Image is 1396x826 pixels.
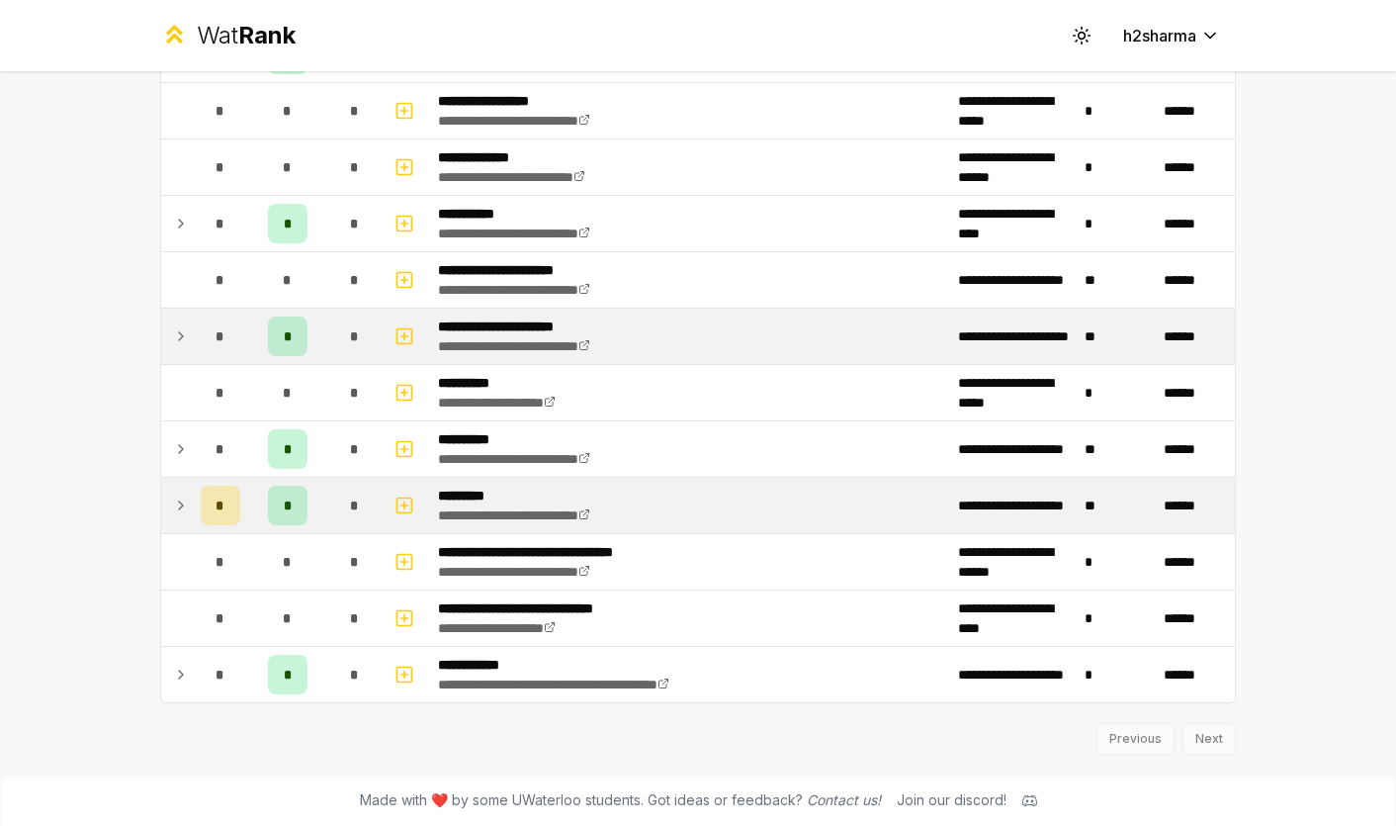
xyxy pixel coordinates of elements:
span: Rank [238,21,296,49]
div: Join our discord! [897,790,1006,810]
span: h2sharma [1123,24,1196,47]
span: Made with ❤️ by some UWaterloo students. Got ideas or feedback? [360,790,881,810]
button: h2sharma [1107,18,1236,53]
a: WatRank [160,20,296,51]
a: Contact us! [807,791,881,808]
div: Wat [197,20,296,51]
